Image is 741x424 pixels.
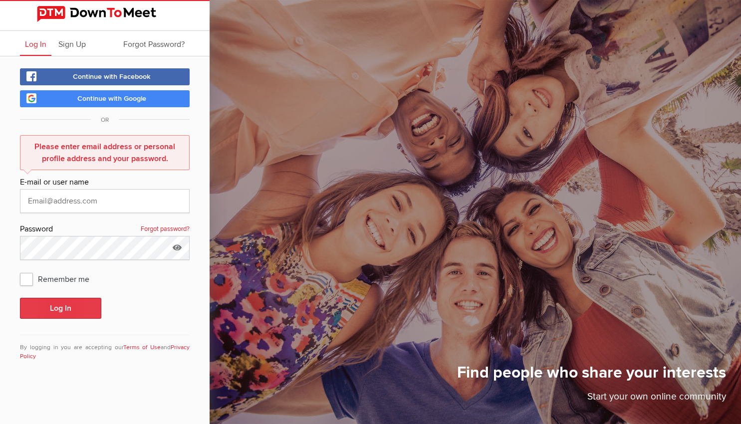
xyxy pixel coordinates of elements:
[53,31,91,56] a: Sign Up
[457,363,726,390] h1: Find people who share your interests
[20,90,190,107] a: Continue with Google
[58,39,86,49] span: Sign Up
[20,68,190,85] a: Continue with Facebook
[20,223,190,236] div: Password
[20,298,101,319] button: Log In
[20,270,99,288] span: Remember me
[25,39,46,49] span: Log In
[73,72,151,81] span: Continue with Facebook
[77,94,146,103] span: Continue with Google
[20,335,190,361] div: By logging in you are accepting our and
[20,176,190,189] div: E-mail or user name
[91,116,119,124] span: OR
[457,390,726,409] p: Start your own online community
[37,6,173,22] img: DownToMeet
[20,189,190,213] input: Email@address.com
[141,223,190,236] a: Forgot password?
[123,39,185,49] span: Forgot Password?
[118,31,190,56] a: Forgot Password?
[123,344,161,351] a: Terms of Use
[20,31,51,56] a: Log In
[20,135,190,170] div: Please enter email address or personal profile address and your password.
